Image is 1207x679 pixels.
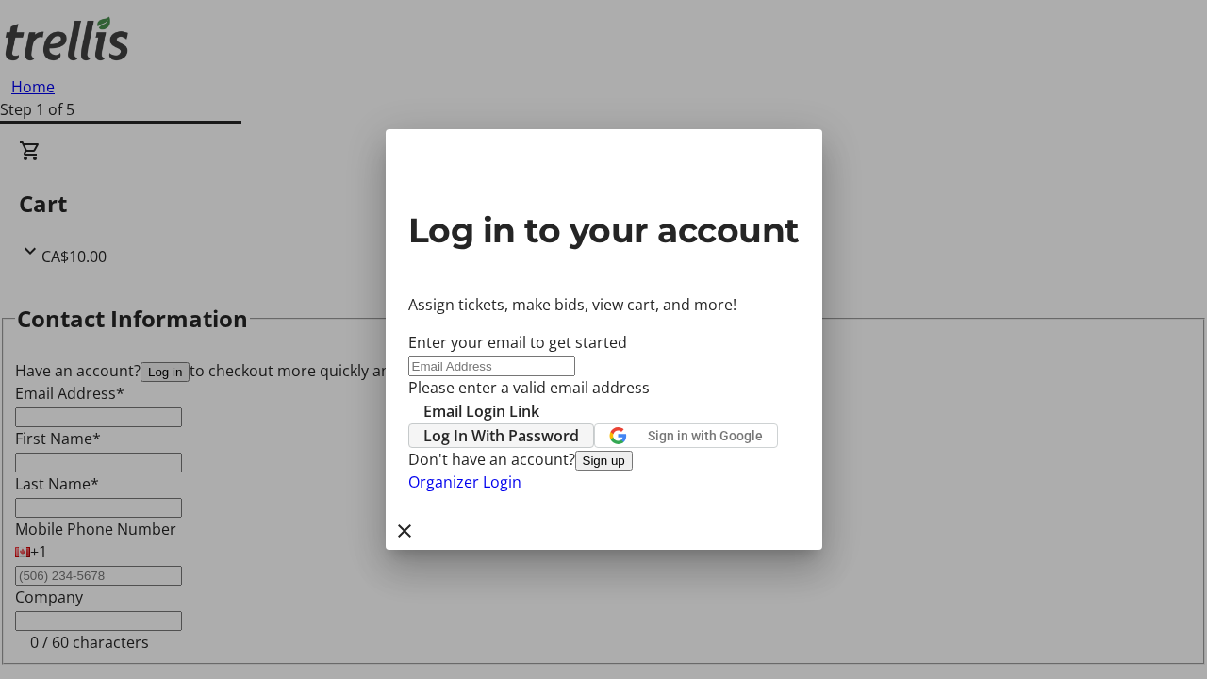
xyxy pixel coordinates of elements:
[386,512,423,550] button: Close
[594,423,778,448] button: Sign in with Google
[408,423,594,448] button: Log In With Password
[408,356,575,376] input: Email Address
[408,400,554,422] button: Email Login Link
[423,424,579,447] span: Log In With Password
[408,205,800,256] h2: Log in to your account
[408,332,627,353] label: Enter your email to get started
[648,428,763,443] span: Sign in with Google
[575,451,633,471] button: Sign up
[408,472,521,492] a: Organizer Login
[408,376,800,399] tr-error: Please enter a valid email address
[408,448,800,471] div: Don't have an account?
[408,293,800,316] p: Assign tickets, make bids, view cart, and more!
[423,400,539,422] span: Email Login Link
